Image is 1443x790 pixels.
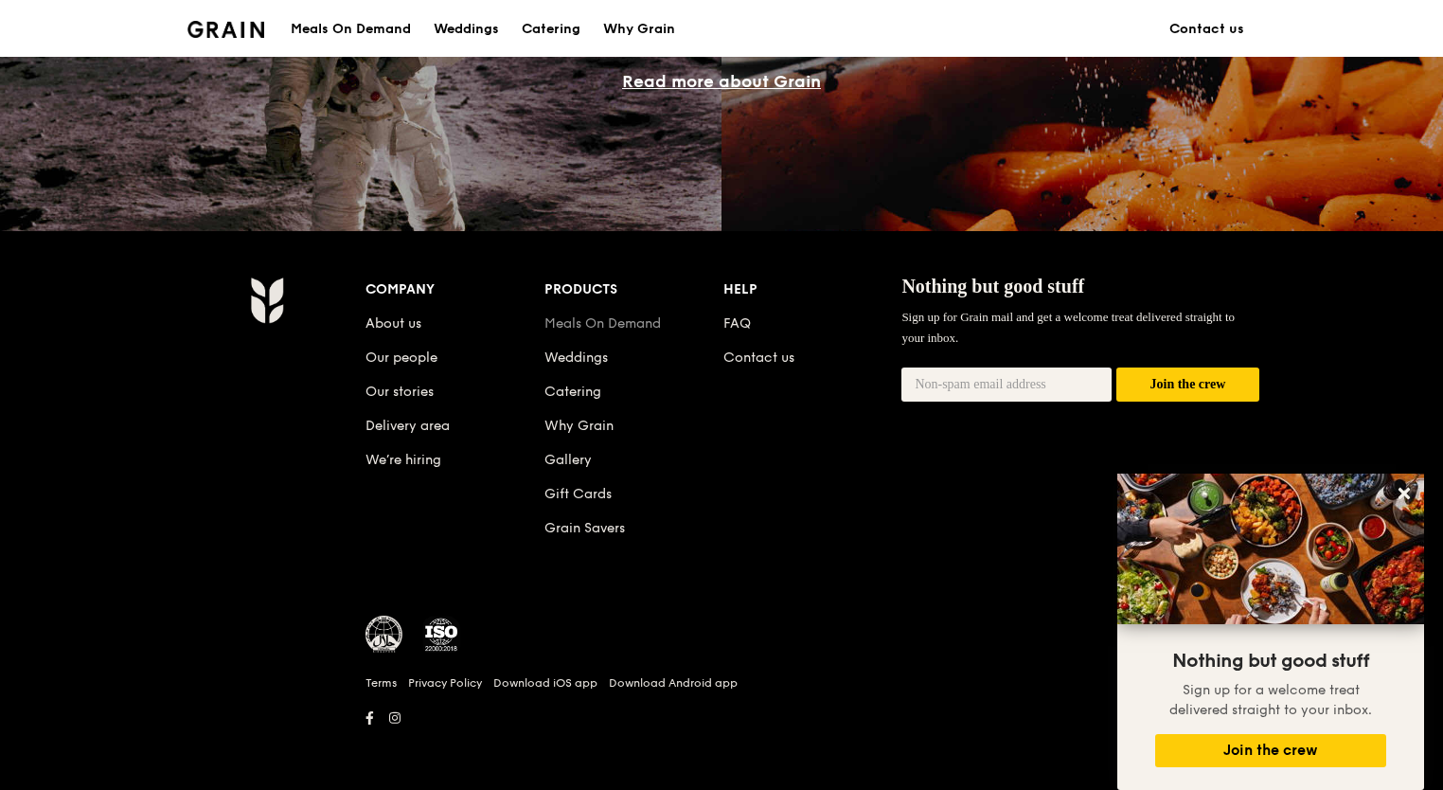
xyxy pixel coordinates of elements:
[1169,682,1372,718] span: Sign up for a welcome treat delivered straight to your inbox.
[1116,368,1259,403] button: Join the crew
[544,486,612,502] a: Gift Cards
[422,616,460,654] img: ISO Certified
[544,315,661,332] a: Meals On Demand
[544,277,723,303] div: Products
[1158,1,1256,58] a: Contact us
[901,276,1084,296] span: Nothing but good stuff
[365,277,544,303] div: Company
[544,418,614,434] a: Why Grain
[544,520,625,536] a: Grain Savers
[408,675,482,691] a: Privacy Policy
[365,384,434,400] a: Our stories
[622,71,821,92] a: Read more about Grain
[1155,734,1386,767] button: Join the crew
[510,1,592,58] a: Catering
[365,452,441,468] a: We’re hiring
[1117,474,1424,624] img: DSC07876-Edit02-Large.jpeg
[1172,650,1369,673] span: Nothing but good stuff
[522,1,580,58] div: Catering
[291,1,411,58] div: Meals On Demand
[365,315,421,332] a: About us
[603,1,675,58] div: Why Grain
[901,368,1112,402] input: Non-spam email address
[365,616,403,654] img: MUIS Halal Certified
[187,21,264,38] img: Grain
[723,277,902,303] div: Help
[901,310,1235,345] span: Sign up for Grain mail and get a welcome treat delivered straight to your inbox.
[365,675,397,691] a: Terms
[544,384,601,400] a: Catering
[434,1,499,58] div: Weddings
[723,350,794,366] a: Contact us
[609,675,738,691] a: Download Android app
[592,1,686,58] a: Why Grain
[544,452,592,468] a: Gallery
[723,315,751,332] a: FAQ
[1389,478,1419,509] button: Close
[250,277,283,324] img: Grain
[365,418,450,434] a: Delivery area
[544,350,608,366] a: Weddings
[365,350,437,366] a: Our people
[176,731,1267,746] h6: Revision
[493,675,597,691] a: Download iOS app
[422,1,510,58] a: Weddings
